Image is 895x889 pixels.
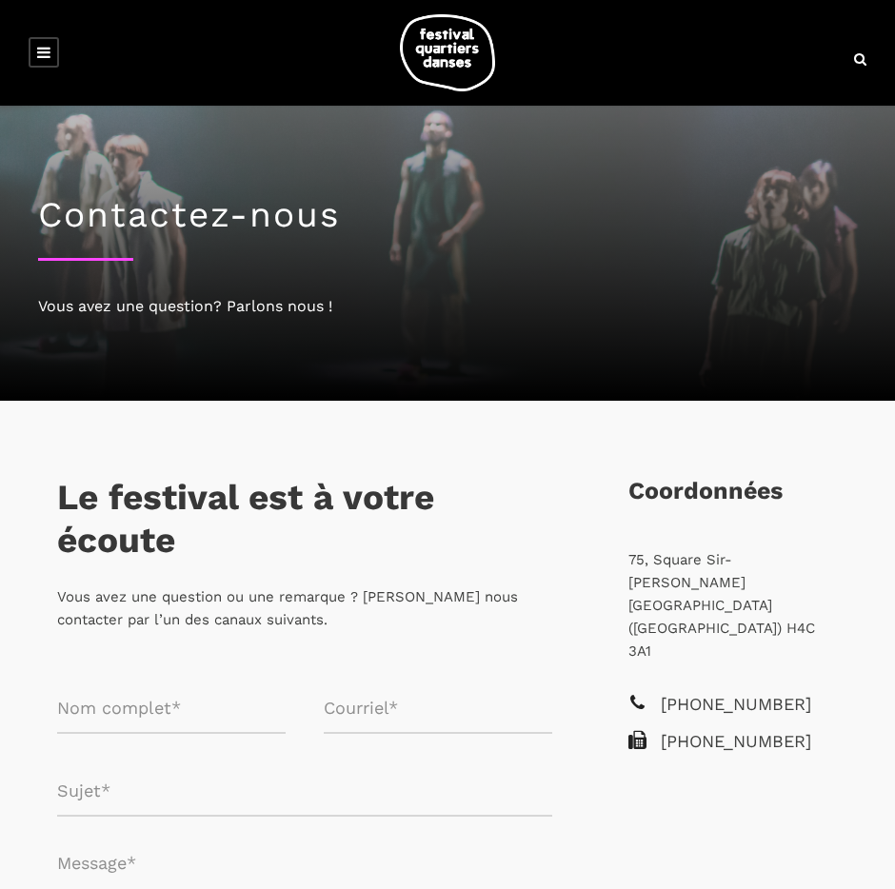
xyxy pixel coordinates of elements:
h3: Coordonnées [628,477,783,524]
input: Courriel* [324,683,552,734]
h3: Le festival est à votre écoute [57,477,552,562]
img: logo-fqd-med [400,14,495,91]
input: Nom complet* [57,683,286,734]
span: [PHONE_NUMBER] [661,691,838,719]
input: Sujet* [57,766,552,817]
h1: Contactez-nous [38,194,857,236]
div: Vous avez une question? Parlons nous ! [38,294,857,319]
p: 75, Square Sir-[PERSON_NAME] [GEOGRAPHIC_DATA] ([GEOGRAPHIC_DATA]) H4C 3A1 [628,548,838,662]
span: [PHONE_NUMBER] [661,728,838,756]
p: Vous avez une question ou une remarque ? [PERSON_NAME] nous contacter par l’un des canaux suivants. [57,585,552,631]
